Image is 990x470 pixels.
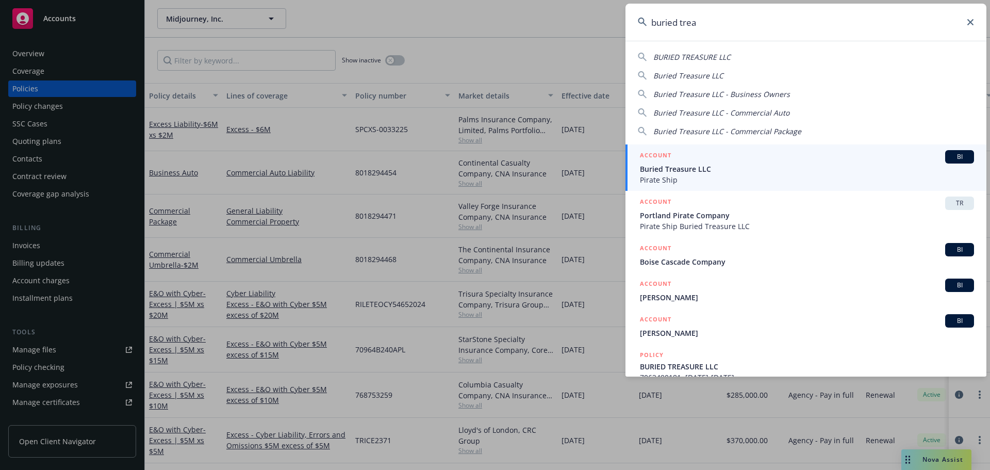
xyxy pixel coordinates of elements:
h5: ACCOUNT [640,314,671,327]
h5: POLICY [640,350,664,360]
span: Buried Treasure LLC - Business Owners [653,89,790,99]
a: ACCOUNTBI[PERSON_NAME] [625,273,986,309]
span: BI [949,245,970,254]
span: BI [949,281,970,290]
span: 7063490181, [DATE]-[DATE] [640,372,974,383]
span: Portland Pirate Company [640,210,974,221]
span: BURIED TREASURE LLC [640,361,974,372]
span: BI [949,316,970,326]
h5: ACCOUNT [640,197,671,209]
span: TR [949,199,970,208]
span: Buried Treasure LLC [640,164,974,174]
span: BI [949,152,970,161]
span: Pirate Ship Buried Treasure LLC [640,221,974,232]
span: Buried Treasure LLC - Commercial Package [653,126,801,136]
a: ACCOUNTBIBuried Treasure LLCPirate Ship [625,144,986,191]
span: Buried Treasure LLC - Commercial Auto [653,108,789,118]
input: Search... [625,4,986,41]
span: [PERSON_NAME] [640,328,974,338]
span: [PERSON_NAME] [640,292,974,303]
span: Pirate Ship [640,174,974,185]
a: POLICYBURIED TREASURE LLC7063490181, [DATE]-[DATE] [625,344,986,388]
h5: ACCOUNT [640,279,671,291]
h5: ACCOUNT [640,243,671,255]
a: ACCOUNTBI[PERSON_NAME] [625,309,986,344]
span: Boise Cascade Company [640,256,974,267]
a: ACCOUNTTRPortland Pirate CompanyPirate Ship Buried Treasure LLC [625,191,986,237]
h5: ACCOUNT [640,150,671,163]
span: Buried Treasure LLC [653,71,723,80]
a: ACCOUNTBIBoise Cascade Company [625,237,986,273]
span: BURIED TREASURE LLC [653,52,731,62]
